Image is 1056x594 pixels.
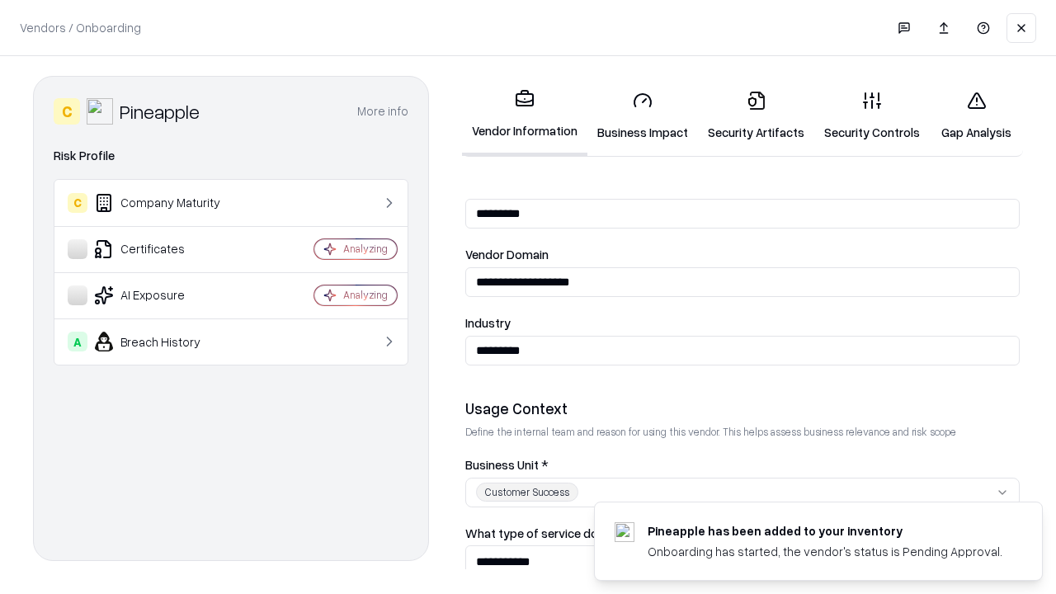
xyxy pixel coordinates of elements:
[465,248,1020,261] label: Vendor Domain
[68,193,87,213] div: C
[587,78,698,154] a: Business Impact
[357,97,408,126] button: More info
[930,78,1023,154] a: Gap Analysis
[120,98,200,125] div: Pineapple
[465,459,1020,471] label: Business Unit *
[648,543,1002,560] div: Onboarding has started, the vendor's status is Pending Approval.
[343,288,388,302] div: Analyzing
[462,76,587,156] a: Vendor Information
[68,285,265,305] div: AI Exposure
[465,398,1020,418] div: Usage Context
[54,98,80,125] div: C
[465,425,1020,439] p: Define the internal team and reason for using this vendor. This helps assess business relevance a...
[465,317,1020,329] label: Industry
[343,242,388,256] div: Analyzing
[68,239,265,259] div: Certificates
[698,78,814,154] a: Security Artifacts
[68,332,87,351] div: A
[814,78,930,154] a: Security Controls
[68,332,265,351] div: Breach History
[20,19,141,36] p: Vendors / Onboarding
[87,98,113,125] img: Pineapple
[648,522,1002,540] div: Pineapple has been added to your inventory
[615,522,634,542] img: pineappleenergy.com
[465,527,1020,540] label: What type of service does the vendor provide? *
[476,483,578,502] div: Customer Success
[465,478,1020,507] button: Customer Success
[54,146,408,166] div: Risk Profile
[68,193,265,213] div: Company Maturity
